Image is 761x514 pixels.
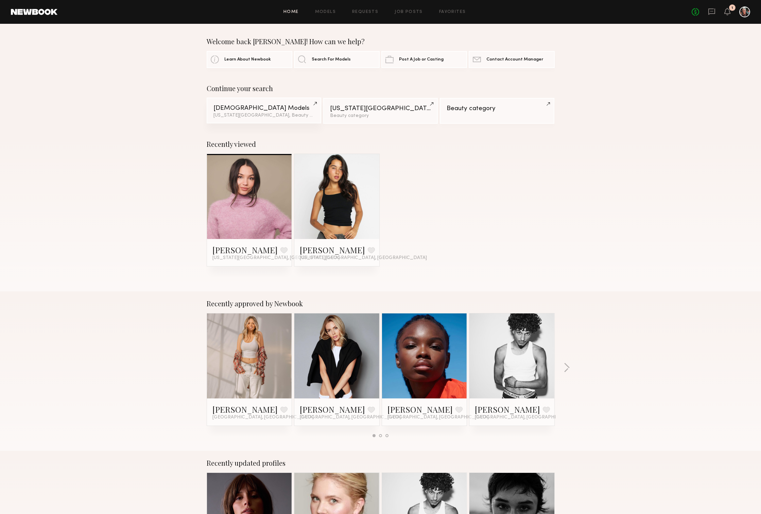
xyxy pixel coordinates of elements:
a: [PERSON_NAME] [475,404,540,415]
a: [PERSON_NAME] [300,404,365,415]
a: Requests [352,10,378,14]
div: 1 [731,6,733,10]
div: [DEMOGRAPHIC_DATA] Models [213,105,314,112]
div: Recently updated profiles [207,459,555,467]
a: [DEMOGRAPHIC_DATA] Models[US_STATE][GEOGRAPHIC_DATA], Beauty category [207,98,321,123]
span: [GEOGRAPHIC_DATA], [GEOGRAPHIC_DATA] [475,415,576,420]
div: [US_STATE][GEOGRAPHIC_DATA] [330,105,431,112]
span: [US_STATE][GEOGRAPHIC_DATA], [GEOGRAPHIC_DATA] [300,255,427,261]
a: [PERSON_NAME] [300,244,365,255]
a: [PERSON_NAME] [387,404,453,415]
div: Continue your search [207,84,555,92]
a: Contact Account Manager [469,51,554,68]
span: [GEOGRAPHIC_DATA], [GEOGRAPHIC_DATA] [387,415,489,420]
div: Recently viewed [207,140,555,148]
span: [GEOGRAPHIC_DATA], [GEOGRAPHIC_DATA] [212,415,314,420]
span: [GEOGRAPHIC_DATA], [GEOGRAPHIC_DATA] [300,415,401,420]
span: Post A Job or Casting [399,57,444,62]
a: Favorites [439,10,466,14]
a: Beauty category [440,98,554,124]
a: Learn About Newbook [207,51,292,68]
div: Beauty category [330,114,431,118]
a: Job Posts [395,10,423,14]
div: Beauty category [447,105,548,112]
a: Search For Models [294,51,380,68]
a: Models [315,10,336,14]
a: Home [283,10,299,14]
div: [US_STATE][GEOGRAPHIC_DATA], Beauty category [213,113,314,118]
span: Learn About Newbook [224,57,271,62]
span: Search For Models [312,57,351,62]
a: [PERSON_NAME] [212,244,278,255]
a: Post A Job or Casting [381,51,467,68]
a: [US_STATE][GEOGRAPHIC_DATA]Beauty category [323,98,438,124]
span: [US_STATE][GEOGRAPHIC_DATA], [GEOGRAPHIC_DATA] [212,255,340,261]
span: Contact Account Manager [486,57,543,62]
a: [PERSON_NAME] [212,404,278,415]
div: Recently approved by Newbook [207,299,555,308]
div: Welcome back [PERSON_NAME]! How can we help? [207,37,555,46]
